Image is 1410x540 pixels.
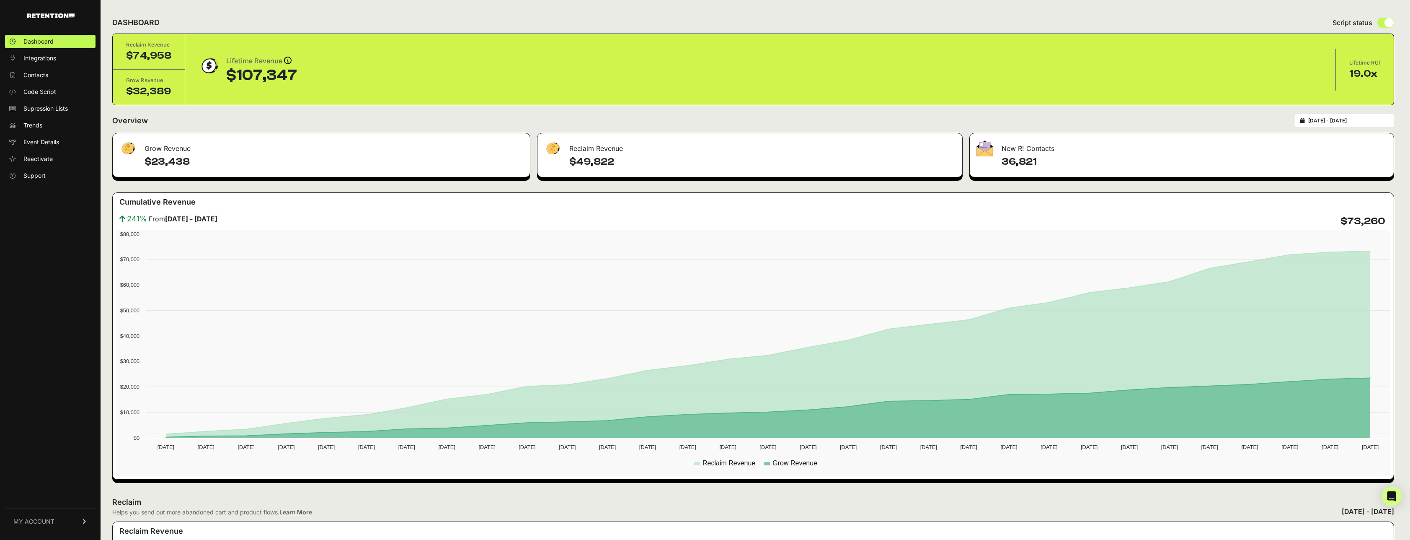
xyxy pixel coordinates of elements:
text: [DATE] [358,444,375,450]
h4: $73,260 [1340,215,1385,228]
text: [DATE] [158,444,174,450]
text: $30,000 [120,358,139,364]
text: [DATE] [1201,444,1218,450]
span: Supression Lists [23,104,68,113]
div: Reclaim Revenue [126,41,171,49]
span: Contacts [23,71,48,79]
text: $20,000 [120,384,139,390]
h2: DASHBOARD [112,17,160,29]
div: Helps you send out more abandoned cart and product flows. [112,508,312,517]
span: From [149,214,217,224]
text: [DATE] [759,444,776,450]
strong: [DATE] - [DATE] [165,215,217,223]
a: Reactivate [5,152,96,166]
div: $32,389 [126,85,171,98]
text: [DATE] [720,444,736,450]
text: [DATE] [478,444,495,450]
div: 19.0x [1349,67,1380,80]
a: Contacts [5,68,96,82]
text: Reclaim Revenue [702,460,755,467]
text: $50,000 [120,307,139,314]
a: Dashboard [5,35,96,48]
text: [DATE] [1000,444,1017,450]
span: MY ACCOUNT [13,517,54,526]
a: Code Script [5,85,96,99]
text: [DATE] [1281,444,1298,450]
a: Trends [5,119,96,132]
text: [DATE] [599,444,616,450]
text: [DATE] [198,444,214,450]
a: Supression Lists [5,102,96,115]
span: Script status [1333,18,1372,28]
img: fa-envelope-19ae18322b30453b285274b1b8af3d052b27d846a4fbe8435d1a52b978f639a2.png [976,140,993,156]
div: Grow Revenue [113,133,530,158]
text: [DATE] [1041,444,1057,450]
text: [DATE] [639,444,656,450]
text: [DATE] [1121,444,1138,450]
a: Learn More [279,509,312,516]
text: $0 [134,435,139,441]
img: fa-dollar-13500eef13a19c4ab2b9ed9ad552e47b0d9fc28b02b83b90ba0e00f96d6372e9.png [119,140,136,157]
text: [DATE] [318,444,335,450]
text: [DATE] [920,444,937,450]
a: Integrations [5,52,96,65]
h2: Reclaim [112,496,312,508]
div: $107,347 [226,67,297,84]
text: [DATE] [1322,444,1338,450]
text: [DATE] [1161,444,1178,450]
text: [DATE] [238,444,254,450]
div: Grow Revenue [126,76,171,85]
div: $74,958 [126,49,171,62]
text: [DATE] [559,444,576,450]
h3: Reclaim Revenue [119,525,183,537]
img: dollar-coin-05c43ed7efb7bc0c12610022525b4bbbb207c7efeef5aecc26f025e68dcafac9.png [199,55,220,76]
div: New R! Contacts [970,133,1394,158]
span: Dashboard [23,37,54,46]
a: Support [5,169,96,182]
text: [DATE] [800,444,816,450]
span: Code Script [23,88,56,96]
text: [DATE] [1241,444,1258,450]
img: Retention.com [27,13,75,18]
h4: $49,822 [569,155,955,169]
text: [DATE] [398,444,415,450]
text: $10,000 [120,409,139,415]
text: [DATE] [961,444,977,450]
text: [DATE] [880,444,897,450]
img: fa-dollar-13500eef13a19c4ab2b9ed9ad552e47b0d9fc28b02b83b90ba0e00f96d6372e9.png [544,140,561,157]
text: Grow Revenue [772,460,817,467]
a: MY ACCOUNT [5,509,96,534]
div: Open Intercom Messenger [1382,486,1402,506]
div: Lifetime Revenue [226,55,297,67]
span: Support [23,171,46,180]
span: Reactivate [23,155,53,163]
span: Integrations [23,54,56,62]
span: Event Details [23,138,59,146]
div: Lifetime ROI [1349,59,1380,67]
span: 241% [127,213,147,225]
text: [DATE] [679,444,696,450]
div: [DATE] - [DATE] [1342,506,1394,517]
span: Trends [23,121,42,130]
h4: $23,438 [145,155,523,169]
text: $60,000 [120,282,139,288]
text: [DATE] [278,444,294,450]
text: $40,000 [120,333,139,339]
h2: Overview [112,115,148,127]
text: $70,000 [120,256,139,262]
text: [DATE] [1362,444,1379,450]
text: [DATE] [840,444,857,450]
text: $80,000 [120,231,139,237]
text: [DATE] [439,444,455,450]
text: [DATE] [519,444,535,450]
text: [DATE] [1081,444,1098,450]
div: Reclaim Revenue [537,133,962,158]
a: Event Details [5,135,96,149]
h4: 36,821 [1002,155,1387,169]
h3: Cumulative Revenue [119,196,196,208]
